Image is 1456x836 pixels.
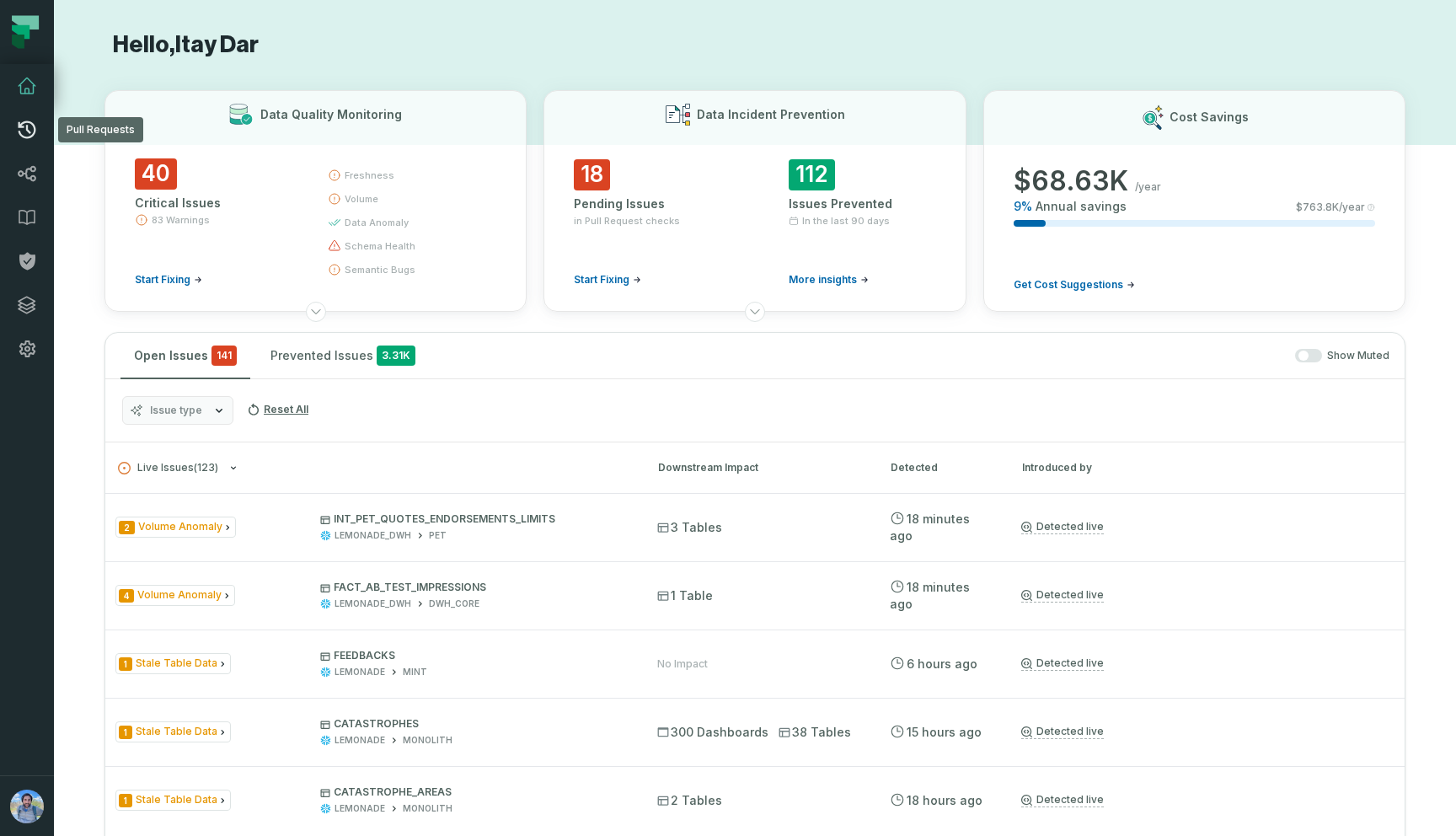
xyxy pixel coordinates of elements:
a: Start Fixing [574,273,641,287]
div: LEMONADE [335,802,385,815]
span: $ 68.63K [1014,164,1128,198]
span: 83 Warnings [152,213,210,227]
span: Severity [119,657,132,671]
a: Detected live [1021,656,1104,671]
h3: Cost Savings [1170,109,1249,126]
span: Issue type [150,404,202,417]
button: Live Issues(123) [118,462,628,474]
button: Cost Savings$68.63K/year9%Annual savings$763.8K/yearGet Cost Suggestions [983,90,1405,312]
relative-time: Aug 24, 2025, 10:29 AM GMT+3 [907,656,977,671]
div: LEMONADE [335,734,385,747]
button: Data Incident Prevention18Pending Issuesin Pull Request checksStart Fixing112Issues PreventedIn t... [543,90,966,312]
span: Severity [119,521,135,534]
span: critical issues and errors combined [211,346,237,366]
span: Issue Type [115,517,236,538]
span: In the last 90 days [802,214,890,228]
p: INT_PET_QUOTES_ENDORSEMENTS_LIMITS [320,512,627,526]
a: Detected live [1021,793,1104,807]
span: 9 % [1014,198,1032,215]
div: MONOLITH [403,802,452,815]
span: semantic bugs [345,263,415,276]
span: data anomaly [345,216,409,229]
span: Issue Type [115,721,231,742]
div: LEMONADE_DWH [335,529,411,542]
p: FEEDBACKS [320,649,627,662]
a: Detected live [1021,588,1104,603]
span: 3.31K [377,346,415,366]
span: Get Cost Suggestions [1014,278,1123,292]
span: 38 Tables [779,724,851,741]
a: Start Fixing [135,273,202,287]
span: 112 [789,159,835,190]
div: Pending Issues [574,196,721,212]
span: 18 [574,159,610,190]
div: No Impact [657,657,708,671]
relative-time: Aug 24, 2025, 1:17 AM GMT+3 [907,725,982,739]
a: Detected live [1021,725,1104,739]
div: PET [429,529,447,542]
a: Get Cost Suggestions [1014,278,1135,292]
div: MONOLITH [403,734,452,747]
div: DWH_CORE [429,598,479,610]
button: Prevented Issues [257,333,429,378]
button: Open Issues [120,333,250,378]
span: /year [1135,180,1161,194]
div: Issues Prevented [789,196,936,212]
span: 40 [135,158,177,190]
relative-time: Aug 24, 2025, 4:15 PM GMT+3 [890,512,970,543]
span: 300 Dashboards [657,724,768,741]
div: Show Muted [436,349,1389,363]
span: schema health [345,239,415,253]
span: 3 Tables [657,519,722,536]
span: in Pull Request checks [574,214,680,228]
span: freshness [345,169,394,182]
span: Severity [119,794,132,807]
div: Introduced by [1022,460,1392,475]
p: CATASTROPHES [320,717,627,731]
div: LEMONADE_DWH [335,598,411,610]
div: Detected [891,460,992,475]
button: Issue type [122,396,233,425]
button: Data Quality Monitoring40Critical Issues83 WarningsStart Fixingfreshnessvolumedata anomalyschema ... [104,90,527,312]
span: Issue Type [115,585,235,606]
span: Live Issues ( 123 ) [118,462,218,474]
div: MINT [403,666,427,678]
a: Detected live [1021,520,1104,534]
span: volume [345,192,378,206]
div: LEMONADE [335,666,385,678]
span: Start Fixing [135,273,190,287]
div: Critical Issues [135,195,297,212]
h3: Data Quality Monitoring [260,106,402,123]
span: More insights [789,273,857,287]
span: 1 Table [657,587,713,604]
span: Issue Type [115,653,231,674]
div: Downstream Impact [658,460,860,475]
span: 2 Tables [657,792,722,809]
span: Start Fixing [574,273,629,287]
span: $ 763.8K /year [1296,201,1365,214]
relative-time: Aug 23, 2025, 10:16 PM GMT+3 [907,793,982,807]
span: Issue Type [115,790,231,811]
h3: Data Incident Prevention [697,106,845,123]
span: Severity [119,726,132,739]
a: More insights [789,273,869,287]
button: Reset All [240,396,315,423]
img: avatar of Itay Dar [10,790,44,823]
p: CATASTROPHE_AREAS [320,785,627,799]
span: Severity [119,589,134,603]
span: Annual savings [1036,198,1127,215]
div: Pull Requests [58,117,143,142]
p: FACT_AB_TEST_IMPRESSIONS [320,581,627,594]
relative-time: Aug 24, 2025, 4:15 PM GMT+3 [890,580,970,611]
h1: Hello, Itay Dar [104,30,1405,60]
